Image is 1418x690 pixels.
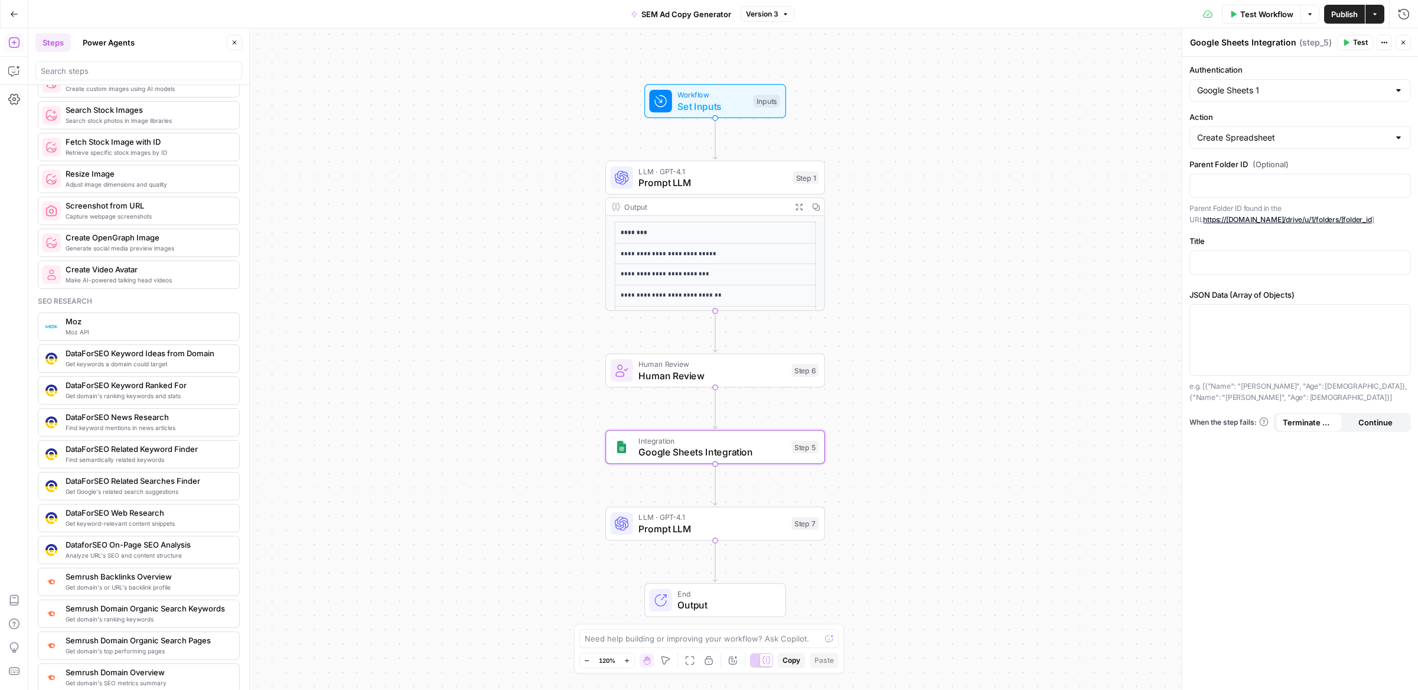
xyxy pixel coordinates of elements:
span: Find keyword mentions in news articles [66,423,230,432]
span: Publish [1331,8,1358,20]
span: DataForSEO News Research [66,411,230,423]
button: Test Workflow [1222,5,1300,24]
div: Step 6 [792,364,819,377]
img: 9u0p4zbvbrir7uayayktvs1v5eg0 [45,480,57,492]
span: (Optional) [1253,158,1289,170]
div: Step 1 [793,171,819,184]
g: Edge from step_5 to step_7 [713,464,717,506]
button: Copy [778,653,805,668]
span: DataForSEO Related Searches Finder [66,475,230,487]
span: Semrush Backlinks Overview [66,571,230,582]
img: se7yyxfvbxn2c3qgqs66gfh04cl6 [45,448,57,460]
img: 3lyvnidk9veb5oecvmize2kaffdg [45,577,57,587]
button: Power Agents [76,33,142,52]
span: Copy [783,655,800,666]
button: Test [1337,35,1373,50]
textarea: Google Sheets Integration [1190,37,1296,48]
div: IntegrationGoogle Sheets IntegrationStep 5 [605,430,825,464]
span: Prompt LLM [638,522,786,536]
span: Output [677,598,774,612]
input: Google Sheets 1 [1197,84,1389,96]
span: Retrieve specific stock images by ID [66,148,230,157]
span: Semrush Domain Organic Search Pages [66,634,230,646]
input: Search steps [41,65,237,77]
span: LLM · GPT-4.1 [638,165,787,177]
img: pyizt6wx4h99f5rkgufsmugliyey [45,237,57,249]
span: Create Video Avatar [66,263,230,275]
span: End [677,588,774,600]
span: 120% [599,656,615,665]
g: Edge from step_6 to step_5 [713,388,717,429]
img: 3hnddut9cmlpnoegpdll2wmnov83 [45,512,57,524]
img: vjoh3p9kohnippxyp1brdnq6ymi1 [45,416,57,428]
label: Authentication [1189,64,1411,76]
img: y3iv96nwgxbwrvt76z37ug4ox9nv [45,544,57,556]
div: Seo research [38,296,240,307]
g: Edge from start to step_1 [713,118,717,160]
span: Find semantically related keywords [66,455,230,464]
div: Human ReviewHuman ReviewStep 6 [605,353,825,388]
span: Prompt LLM [638,175,787,190]
span: Semrush Domain Organic Search Keywords [66,603,230,614]
g: Edge from step_1 to step_6 [713,311,717,352]
span: Get domain's ranking keywords [66,614,230,624]
span: DataForSEO Keyword Ideas from Domain [66,347,230,359]
span: Adjust image dimensions and quality [66,180,230,189]
div: Step 5 [792,441,819,454]
a: When the step fails: [1189,417,1269,428]
button: Steps [35,33,71,52]
div: Inputs [754,95,780,108]
button: Version 3 [741,6,794,22]
span: Terminate Workflow [1283,416,1335,428]
span: DataforSEO On-Page SEO Analysis [66,539,230,551]
button: SEM Ad Copy Generator [624,5,738,24]
span: Paste [814,655,834,666]
span: DataForSEO Web Research [66,507,230,519]
span: Workflow [677,89,748,100]
span: Get keyword-relevant content snippets [66,519,230,528]
span: Make AI-powered talking head videos [66,275,230,285]
img: 4e4w6xi9sjogcjglmt5eorgxwtyu [45,672,57,682]
span: Get domain's ranking keywords and stats [66,391,230,401]
label: Parent Folder ID [1189,158,1411,170]
img: rmejigl5z5mwnxpjlfq225817r45 [45,269,57,281]
span: Test Workflow [1240,8,1293,20]
img: qj0lddqgokrswkyaqb1p9cmo0sp5 [45,353,57,364]
span: LLM · GPT-4.1 [638,512,786,523]
div: Step 7 [792,517,819,530]
div: LLM · GPT-4.1Prompt LLMStep 7 [605,507,825,541]
span: Get keywords a domain could target [66,359,230,369]
g: Edge from step_7 to end [713,541,717,582]
span: Get domain's SEO metrics summary [66,678,230,688]
span: Continue [1358,416,1393,428]
div: WorkflowSet InputsInputs [605,84,825,118]
span: Generate social media preview images [66,243,230,253]
span: Semrush Domain Overview [66,666,230,678]
img: otu06fjiulrdwrqmbs7xihm55rg9 [45,640,57,650]
label: Action [1189,111,1411,123]
span: Screenshot from URL [66,200,230,211]
span: Create OpenGraph Image [66,232,230,243]
span: Fetch Stock Image with ID [66,136,230,148]
p: e.g. [{"Name": "[PERSON_NAME]", "Age": [DEMOGRAPHIC_DATA]}, {"Name": "[PERSON_NAME]", "Age": [DEM... [1189,380,1411,403]
span: Integration [638,435,786,446]
span: DataForSEO Keyword Ranked For [66,379,230,391]
button: Paste [810,653,839,668]
p: Parent Folder ID found in the URL ] [1189,203,1411,226]
button: Publish [1324,5,1365,24]
span: Get Google's related search suggestions [66,487,230,496]
span: Set Inputs [677,99,748,113]
span: Google Sheets Integration [638,445,786,459]
span: Resize Image [66,168,230,180]
span: DataForSEO Related Keyword Finder [66,443,230,455]
span: ( step_5 ) [1299,37,1332,48]
span: Get domain's top performing pages [66,646,230,656]
span: Moz [66,315,230,327]
input: Create Spreadsheet [1197,132,1389,144]
img: p4kt2d9mz0di8532fmfgvfq6uqa0 [45,608,57,619]
span: SEM Ad Copy Generator [641,8,731,20]
img: Group%201%201.png [615,440,629,454]
span: Human Review [638,369,786,383]
label: Title [1189,235,1411,247]
span: Analyze URL's SEO and content structure [66,551,230,560]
